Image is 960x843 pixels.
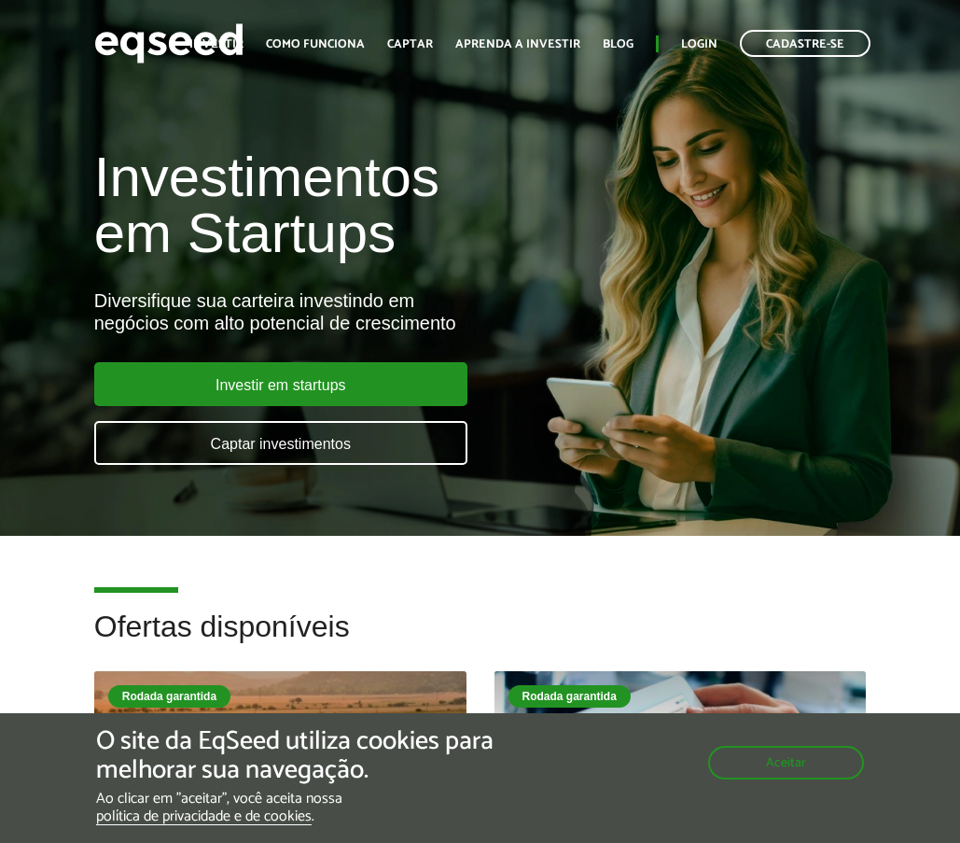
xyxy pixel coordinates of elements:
[94,611,867,671] h2: Ofertas disponíveis
[189,38,243,50] a: Investir
[387,38,433,50] a: Captar
[94,421,467,465] a: Captar investimentos
[740,30,870,57] a: Cadastre-se
[108,685,230,708] div: Rodada garantida
[94,289,547,334] div: Diversifique sua carteira investindo em negócios com alto potencial de crescimento
[681,38,717,50] a: Login
[94,149,547,261] h1: Investimentos em Startups
[708,746,864,780] button: Aceitar
[508,685,631,708] div: Rodada garantida
[96,809,312,825] a: política de privacidade e de cookies
[603,38,633,50] a: Blog
[94,362,467,406] a: Investir em startups
[96,727,557,785] h5: O site da EqSeed utiliza cookies para melhorar sua navegação.
[96,790,557,825] p: Ao clicar em "aceitar", você aceita nossa .
[455,38,580,50] a: Aprenda a investir
[94,19,243,68] img: EqSeed
[266,38,365,50] a: Como funciona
